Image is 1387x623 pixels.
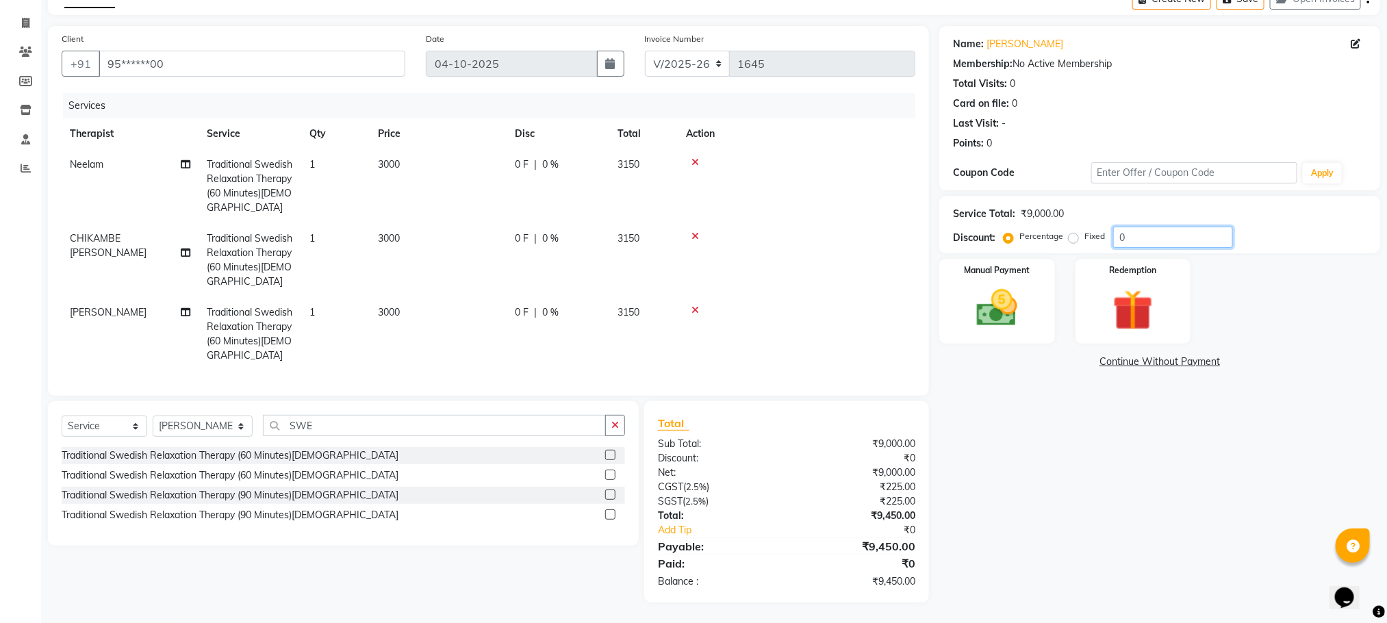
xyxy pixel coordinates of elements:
[309,158,315,170] span: 1
[787,538,926,555] div: ₹9,450.00
[648,555,787,572] div: Paid:
[658,416,689,431] span: Total
[1012,97,1017,111] div: 0
[648,523,810,537] a: Add Tip
[618,306,639,318] span: 3150
[648,494,787,509] div: ( )
[309,232,315,244] span: 1
[378,306,400,318] span: 3000
[686,481,707,492] span: 2.5%
[207,232,292,288] span: Traditional Swedish Relaxation Therapy (60 Minutes)[DEMOGRAPHIC_DATA]
[62,508,398,522] div: Traditional Swedish Relaxation Therapy (90 Minutes)[DEMOGRAPHIC_DATA]
[542,157,559,172] span: 0 %
[678,118,915,149] th: Action
[1100,285,1166,335] img: _gift.svg
[1091,162,1298,183] input: Enter Offer / Coupon Code
[207,158,292,214] span: Traditional Swedish Relaxation Therapy (60 Minutes)[DEMOGRAPHIC_DATA]
[1002,116,1006,131] div: -
[378,158,400,170] span: 3000
[609,118,678,149] th: Total
[787,574,926,589] div: ₹9,450.00
[70,232,147,259] span: CHIKAMBE [PERSON_NAME]
[648,509,787,523] div: Total:
[953,57,1366,71] div: No Active Membership
[942,355,1377,369] a: Continue Without Payment
[787,555,926,572] div: ₹0
[515,157,529,172] span: 0 F
[1329,568,1373,609] iframe: chat widget
[301,118,370,149] th: Qty
[787,509,926,523] div: ₹9,450.00
[542,305,559,320] span: 0 %
[207,306,292,361] span: Traditional Swedish Relaxation Therapy (60 Minutes)[DEMOGRAPHIC_DATA]
[1021,207,1064,221] div: ₹9,000.00
[99,51,405,77] input: Search by Name/Mobile/Email/Code
[515,231,529,246] span: 0 F
[953,116,999,131] div: Last Visit:
[542,231,559,246] span: 0 %
[534,305,537,320] span: |
[1303,163,1342,183] button: Apply
[953,37,984,51] div: Name:
[63,93,926,118] div: Services
[953,207,1015,221] div: Service Total:
[62,448,398,463] div: Traditional Swedish Relaxation Therapy (60 Minutes)[DEMOGRAPHIC_DATA]
[964,285,1030,331] img: _cash.svg
[62,33,84,45] label: Client
[618,232,639,244] span: 3150
[62,118,199,149] th: Therapist
[787,466,926,480] div: ₹9,000.00
[370,118,507,149] th: Price
[1109,264,1156,277] label: Redemption
[658,495,683,507] span: SGST
[309,306,315,318] span: 1
[62,51,100,77] button: +91
[953,166,1091,180] div: Coupon Code
[70,158,103,170] span: Neelam
[426,33,444,45] label: Date
[787,437,926,451] div: ₹9,000.00
[953,77,1007,91] div: Total Visits:
[810,523,926,537] div: ₹0
[648,451,787,466] div: Discount:
[987,37,1063,51] a: [PERSON_NAME]
[1084,230,1105,242] label: Fixed
[645,33,704,45] label: Invoice Number
[1010,77,1015,91] div: 0
[648,538,787,555] div: Payable:
[658,481,683,493] span: CGST
[515,305,529,320] span: 0 F
[953,231,995,245] div: Discount:
[787,480,926,494] div: ₹225.00
[618,158,639,170] span: 3150
[70,306,147,318] span: [PERSON_NAME]
[965,264,1030,277] label: Manual Payment
[378,232,400,244] span: 3000
[648,466,787,480] div: Net:
[953,136,984,151] div: Points:
[507,118,609,149] th: Disc
[1019,230,1063,242] label: Percentage
[62,488,398,503] div: Traditional Swedish Relaxation Therapy (90 Minutes)[DEMOGRAPHIC_DATA]
[953,97,1009,111] div: Card on file:
[62,468,398,483] div: Traditional Swedish Relaxation Therapy (60 Minutes)[DEMOGRAPHIC_DATA]
[263,415,606,436] input: Search or Scan
[199,118,301,149] th: Service
[685,496,706,507] span: 2.5%
[648,437,787,451] div: Sub Total:
[534,231,537,246] span: |
[953,57,1013,71] div: Membership:
[648,480,787,494] div: ( )
[534,157,537,172] span: |
[987,136,992,151] div: 0
[787,451,926,466] div: ₹0
[648,574,787,589] div: Balance :
[787,494,926,509] div: ₹225.00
